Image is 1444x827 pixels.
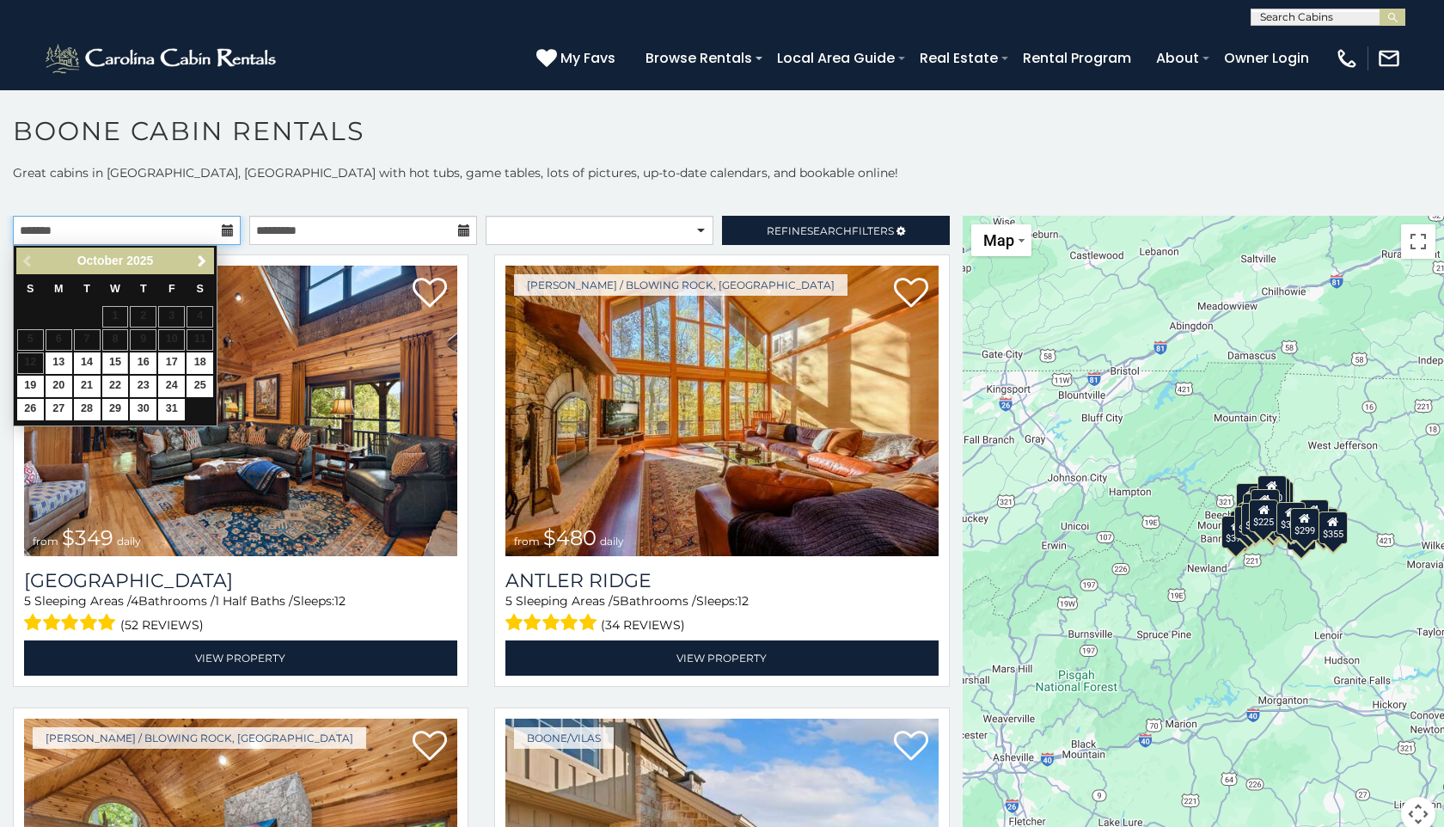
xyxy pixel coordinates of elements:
a: Owner Login [1215,43,1318,73]
span: daily [117,535,141,548]
span: (52 reviews) [120,614,204,636]
span: Thursday [140,283,147,295]
a: 14 [74,352,101,374]
span: My Favs [560,47,615,69]
a: View Property [24,640,457,676]
div: $210 [1251,489,1280,522]
img: mail-regular-white.png [1377,46,1401,70]
a: 19 [17,376,44,397]
a: 15 [102,352,129,374]
span: 12 [334,593,346,609]
a: 25 [187,376,213,397]
a: Rental Program [1014,43,1140,73]
span: (34 reviews) [601,614,685,636]
a: RefineSearchFilters [722,216,950,245]
div: $355 [1319,512,1348,544]
button: Change map style [971,224,1031,256]
a: Real Estate [911,43,1007,73]
a: 29 [102,399,129,420]
span: from [514,535,540,548]
span: Wednesday [110,283,120,295]
div: $635 [1236,483,1265,516]
span: Next [195,254,209,268]
a: Next [191,250,212,272]
a: 31 [158,399,185,420]
img: Antler Ridge [505,266,939,556]
a: 26 [17,399,44,420]
span: 5 [613,593,620,609]
div: Sleeping Areas / Bathrooms / Sleeps: [24,592,457,636]
span: Tuesday [83,283,90,295]
div: Sleeping Areas / Bathrooms / Sleeps: [505,592,939,636]
span: $480 [543,525,597,550]
a: Add to favorites [413,729,447,765]
a: Diamond Creek Lodge from $349 daily [24,266,457,556]
a: My Favs [536,47,620,70]
span: 5 [505,593,512,609]
img: Diamond Creek Lodge [24,266,457,556]
a: [GEOGRAPHIC_DATA] [24,569,457,592]
div: $225 [1249,499,1278,532]
a: View Property [505,640,939,676]
a: 22 [102,376,129,397]
span: 1 Half Baths / [215,593,293,609]
span: October [77,254,124,267]
div: $299 [1290,508,1319,541]
a: About [1147,43,1208,73]
a: 27 [46,399,72,420]
span: Map [983,231,1014,249]
a: Add to favorites [413,276,447,312]
h3: Diamond Creek Lodge [24,569,457,592]
span: Refine Filters [767,224,894,237]
div: $375 [1221,516,1251,548]
a: Antler Ridge [505,569,939,592]
img: White-1-2.png [43,41,281,76]
span: from [33,535,58,548]
a: Antler Ridge from $480 daily [505,266,939,556]
div: $325 [1234,506,1263,539]
a: [PERSON_NAME] / Blowing Rock, [GEOGRAPHIC_DATA] [514,274,847,296]
a: 28 [74,399,101,420]
a: Boone/Vilas [514,727,614,749]
span: 2025 [126,254,153,267]
button: Toggle fullscreen view [1401,224,1435,259]
span: daily [600,535,624,548]
span: Saturday [197,283,204,295]
div: $395 [1241,503,1270,536]
a: 30 [130,399,156,420]
a: 20 [46,376,72,397]
div: $930 [1300,499,1329,532]
span: 5 [24,593,31,609]
span: $349 [62,525,113,550]
div: $380 [1276,502,1306,535]
a: 18 [187,352,213,374]
a: 13 [46,352,72,374]
a: 24 [158,376,185,397]
a: 23 [130,376,156,397]
a: Add to favorites [894,276,928,312]
span: 12 [737,593,749,609]
div: $320 [1257,475,1287,508]
span: Friday [168,283,175,295]
span: Search [807,224,852,237]
div: $255 [1261,478,1290,511]
a: 16 [130,352,156,374]
a: Browse Rentals [637,43,761,73]
a: Add to favorites [894,729,928,765]
a: Local Area Guide [768,43,903,73]
span: 4 [131,593,138,609]
span: Sunday [27,283,34,295]
a: [PERSON_NAME] / Blowing Rock, [GEOGRAPHIC_DATA] [33,727,366,749]
img: phone-regular-white.png [1335,46,1359,70]
span: Monday [54,283,64,295]
a: 21 [74,376,101,397]
a: 17 [158,352,185,374]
